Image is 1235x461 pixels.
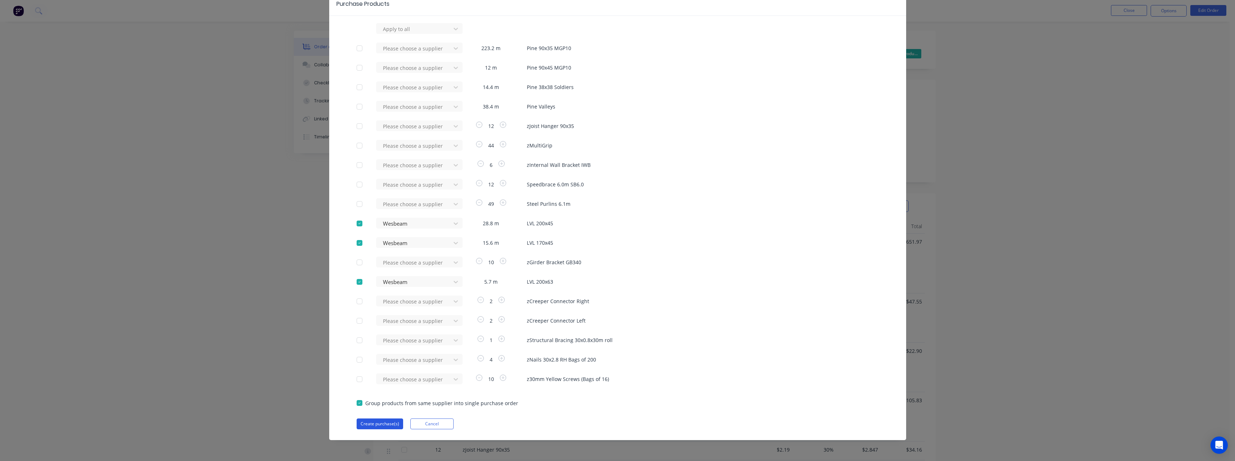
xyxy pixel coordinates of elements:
[410,418,454,429] button: Cancel
[485,336,497,344] span: 1
[527,375,879,383] span: z30mm Yellow Screws (Bags of 16)
[480,278,502,285] span: 5.7 m
[365,399,518,407] span: Group products from same supplier into single purchase order
[484,142,498,149] span: 44
[484,122,498,130] span: 12
[485,356,497,363] span: 4
[527,44,879,52] span: Pine 90x35 MGP10
[485,297,497,305] span: 2
[484,258,498,266] span: 10
[527,220,879,227] span: LVL 200x45
[527,258,879,266] span: zGirder Bracket GB340
[485,161,497,169] span: 6
[527,239,879,247] span: LVL 170x45
[478,103,503,110] span: 38.4 m
[527,142,879,149] span: zMultiGrip
[478,239,503,247] span: 15.6 m
[527,103,879,110] span: Pine Valleys
[484,181,498,188] span: 12
[481,64,501,71] span: 12 m
[527,278,879,285] span: LVL 200x63
[478,83,503,91] span: 14.4 m
[527,336,879,344] span: zStructural Bracing 30x0.8x30m roll
[527,122,879,130] span: zJoist Hanger 90x35
[527,83,879,91] span: Pine 38x38 Soldiers
[527,317,879,324] span: zCreeper Connector Left
[484,200,498,208] span: 49
[527,161,879,169] span: zInternal Wall Bracket IWB
[477,44,505,52] span: 223.2 m
[357,418,403,429] button: Create purchase(s)
[485,317,497,324] span: 2
[1210,436,1228,454] div: Open Intercom Messenger
[478,220,503,227] span: 28.8 m
[527,181,879,188] span: Speedbrace 6.0m SB6.0
[484,375,498,383] span: 10
[527,356,879,363] span: zNails 30x2.8 RH Bags of 200
[527,297,879,305] span: zCreeper Connector Right
[527,64,879,71] span: Pine 90x45 MGP10
[527,200,879,208] span: Steel Purlins 6.1m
